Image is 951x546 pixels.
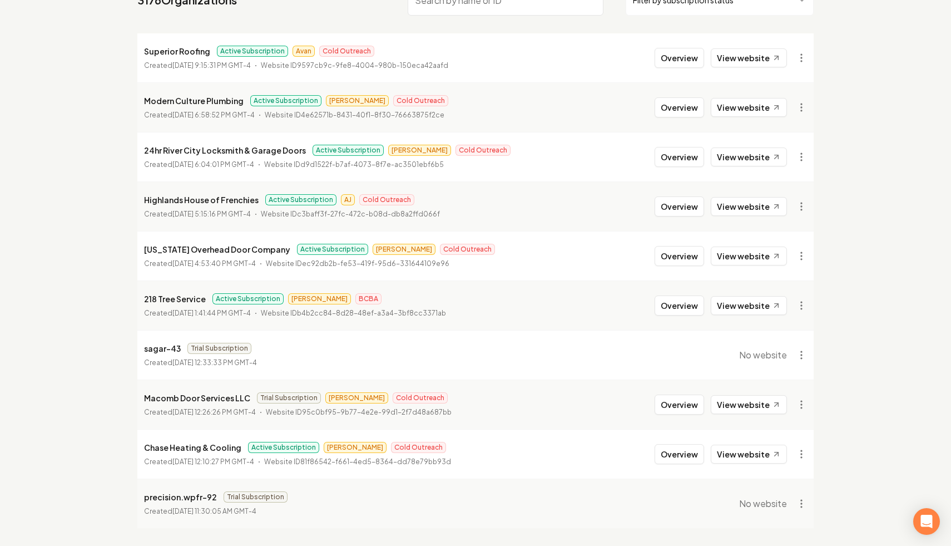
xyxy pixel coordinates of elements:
[655,97,704,117] button: Overview
[711,147,787,166] a: View website
[266,258,449,269] p: Website ID ec92db2b-fe53-419f-95d6-331644109e96
[739,348,787,362] span: No website
[172,111,255,119] time: [DATE] 6:58:52 PM GMT-4
[144,308,251,319] p: Created
[739,497,787,510] span: No website
[359,194,414,205] span: Cold Outreach
[144,94,244,107] p: Modern Culture Plumbing
[144,110,255,121] p: Created
[144,193,259,206] p: Highlands House of Frenchies
[655,296,704,316] button: Overview
[144,441,241,454] p: Chase Heating & Cooling
[248,442,319,453] span: Active Subscription
[655,196,704,217] button: Overview
[913,508,940,535] div: Open Intercom Messenger
[172,309,251,317] time: [DATE] 1:41:44 PM GMT-4
[355,293,382,304] span: BCBA
[144,209,251,220] p: Created
[393,95,448,106] span: Cold Outreach
[266,407,452,418] p: Website ID 95c0bf95-9b77-4e2e-99d1-2f7d48a687bb
[325,392,388,404] span: [PERSON_NAME]
[144,258,256,269] p: Created
[261,60,448,71] p: Website ID 9597cb9c-9fe8-4004-980b-150eca42aafd
[217,46,288,57] span: Active Subscription
[261,308,446,319] p: Website ID b4b2cc84-8d28-48ef-a3a4-3bf8cc3371ab
[172,358,257,367] time: [DATE] 12:33:33 PM GMT-4
[172,210,251,218] time: [DATE] 5:15:16 PM GMT-4
[265,194,336,205] span: Active Subscription
[144,243,290,256] p: [US_STATE] Overhead Door Company
[297,244,368,255] span: Active Subscription
[293,46,315,57] span: Avan
[250,95,321,106] span: Active Subscription
[655,147,704,167] button: Overview
[711,445,787,464] a: View website
[172,458,254,466] time: [DATE] 12:10:27 PM GMT-4
[655,48,704,68] button: Overview
[144,159,254,170] p: Created
[172,61,251,70] time: [DATE] 9:15:31 PM GMT-4
[144,292,206,306] p: 218 Tree Service
[264,456,451,468] p: Website ID 81f86542-f661-4ed5-8364-dd78e79bb93d
[711,247,787,265] a: View website
[341,194,355,205] span: AJ
[144,490,217,504] p: precision.wpfr-92
[144,407,256,418] p: Created
[711,48,787,67] a: View website
[324,442,387,453] span: [PERSON_NAME]
[319,46,374,57] span: Cold Outreach
[288,293,351,304] span: [PERSON_NAME]
[388,145,451,156] span: [PERSON_NAME]
[711,296,787,315] a: View website
[265,110,444,121] p: Website ID 4e62571b-8431-40f1-8f30-76663875f2ce
[144,144,306,157] p: 24hr River City Locksmith & Garage Doors
[455,145,511,156] span: Cold Outreach
[655,395,704,415] button: Overview
[144,357,257,368] p: Created
[144,506,256,517] p: Created
[313,145,384,156] span: Active Subscription
[393,392,448,404] span: Cold Outreach
[261,209,440,220] p: Website ID c3baff3f-27fc-472c-b08d-db8a2ffd066f
[373,244,435,255] span: [PERSON_NAME]
[187,343,251,354] span: Trial Subscription
[257,392,321,404] span: Trial Subscription
[224,491,288,503] span: Trial Subscription
[172,259,256,268] time: [DATE] 4:53:40 PM GMT-4
[172,160,254,169] time: [DATE] 6:04:01 PM GMT-4
[212,293,284,304] span: Active Subscription
[655,246,704,266] button: Overview
[711,98,787,117] a: View website
[144,45,210,58] p: Superior Roofing
[655,444,704,464] button: Overview
[711,395,787,414] a: View website
[172,408,256,416] time: [DATE] 12:26:26 PM GMT-4
[144,391,250,405] p: Macomb Door Services LLC
[711,197,787,216] a: View website
[144,342,181,355] p: sagar-43
[326,95,389,106] span: [PERSON_NAME]
[144,456,254,468] p: Created
[391,442,446,453] span: Cold Outreach
[440,244,495,255] span: Cold Outreach
[144,60,251,71] p: Created
[264,159,444,170] p: Website ID d9d1522f-b7af-4073-8f7e-ac3501ebf6b5
[172,507,256,515] time: [DATE] 11:30:05 AM GMT-4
